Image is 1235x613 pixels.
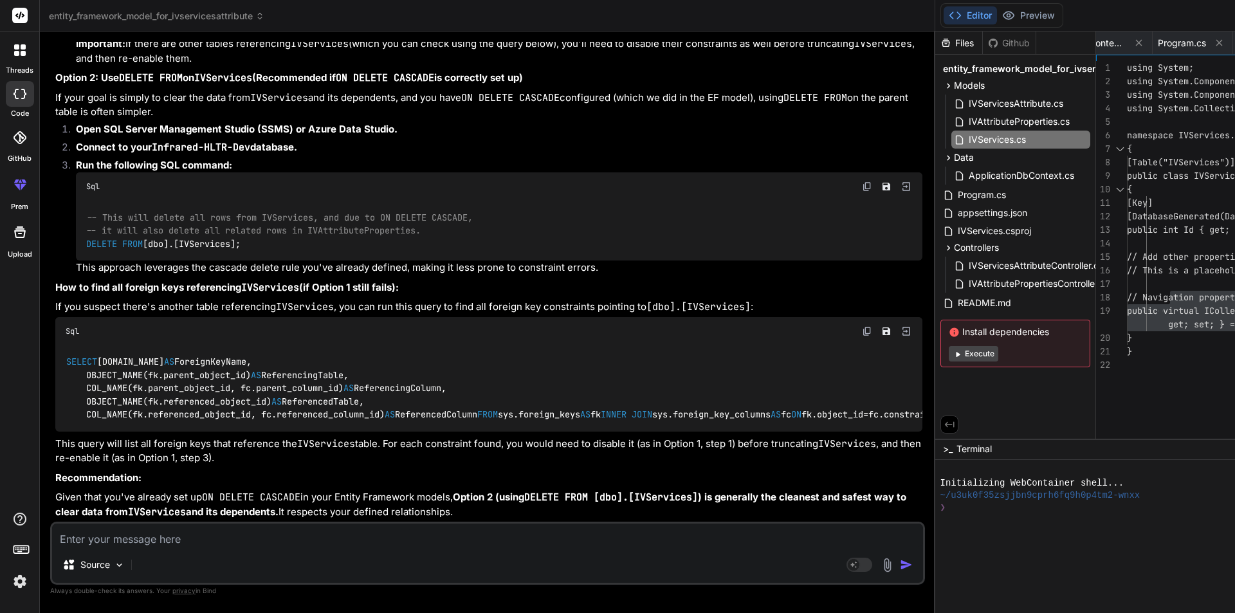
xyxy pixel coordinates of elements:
span: Program.cs [1158,37,1206,50]
div: 9 [1096,169,1110,183]
span: AS [343,383,354,394]
span: entity_framework_model_for_ivservicesattribute [49,10,264,23]
strong: Option 2: Use on (Recommended if is correctly set up) [55,71,523,84]
code: DELETE FROM [783,91,847,104]
span: FROM [122,238,143,250]
span: FROM [477,408,498,420]
div: 12 [1096,210,1110,223]
code: IVServices [194,71,252,84]
strong: How to find all foreign keys referencing (if Option 1 still fails): [55,281,399,293]
span: SELECT [66,356,97,368]
button: Preview [997,6,1060,24]
code: IVServices [276,300,334,313]
code: ON DELETE CASCADE [202,491,300,504]
div: 6 [1096,129,1110,142]
div: 20 [1096,331,1110,345]
div: 13 [1096,223,1110,237]
span: privacy [172,587,196,594]
p: If you suspect there's another table referencing , you can run this query to find all foreign key... [55,300,922,315]
span: Models [954,79,985,92]
span: IVServicesAttribute.cs [967,96,1065,111]
div: 22 [1096,358,1110,372]
strong: Recommendation: [55,471,142,484]
span: { [1127,183,1132,195]
p: This approach leverages the cascade delete rule you've already defined, making it less prone to c... [76,261,922,275]
code: DELETE FROM [dbo].[IVServices] [524,491,698,504]
p: If your goal is simply to clear the data from and its dependents, and you have configured (which ... [55,91,922,120]
span: AS [251,369,261,381]
p: Always double-check its answers. Your in Bind [50,585,925,597]
div: Click to collapse the range. [1111,142,1128,156]
p: Given that you've already set up in your Entity Framework models, It respects your defined relati... [55,490,922,519]
img: Pick Models [114,560,125,571]
span: { [1127,143,1132,154]
strong: Connect to your database. [76,141,297,153]
button: Editor [944,6,997,24]
span: Sql [86,181,100,192]
img: attachment [880,558,895,572]
span: appsettings.json [956,205,1029,221]
button: Save file [877,178,895,196]
code: [dbo].[IVServices] [646,300,751,313]
code: [dbo].[IVServices]; [86,211,473,251]
span: DELETE [86,238,117,250]
span: AS [271,396,282,407]
code: IVServices [818,437,876,450]
span: Install dependencies [949,325,1082,338]
span: AS [164,356,174,368]
code: ON DELETE CASCADE [461,91,560,104]
img: copy [862,181,872,192]
span: } [1127,345,1132,357]
div: Github [983,37,1036,50]
img: Open in Browser [901,325,912,337]
span: [Key] [1127,197,1153,208]
span: ApplicationDbContext.cs [967,168,1075,183]
span: AS [771,408,781,420]
span: -- This will delete all rows from IVServices, and due to ON DELETE CASCADE, [87,212,473,223]
p: If there are other tables referencing (which you can check using the query below), you'll need to... [76,37,922,66]
span: Terminal [956,443,992,455]
img: settings [9,571,31,592]
img: copy [862,326,872,336]
span: ~/u3uk0f35zsjjbn9cprh6fq9h0p4tm2-wnxx [940,489,1140,502]
code: IVServices [241,281,299,294]
div: 2 [1096,75,1110,88]
span: IVServices.cs [967,132,1027,147]
code: ON DELETE CASCADE [336,71,434,84]
span: INNER [601,408,627,420]
div: 16 [1096,264,1110,277]
span: AS [580,408,590,420]
div: 8 [1096,156,1110,169]
span: entity_framework_model_for_ivservicesattribute [943,62,1157,75]
label: prem [11,201,28,212]
span: IVAttributePropertiesController.cs [967,276,1111,291]
div: 17 [1096,277,1110,291]
code: IVServices [297,437,355,450]
span: >_ [943,443,953,455]
span: AS [385,408,395,420]
p: This query will list all foreign keys that reference the table. For each constraint found, you wo... [55,437,922,466]
code: Infrared-HLTR-Dev [152,141,250,154]
label: GitHub [8,153,32,164]
span: IVServices.csproj [956,223,1032,239]
span: README.md [956,295,1012,311]
div: Files [935,37,982,50]
div: 7 [1096,142,1110,156]
label: threads [6,65,33,76]
button: Save file [877,322,895,340]
span: ❯ [940,502,947,514]
span: -- it will also delete all related rows in IVAttributeProperties. [86,224,421,236]
code: IVServices [854,37,912,50]
img: Open in Browser [901,181,912,192]
span: JOIN [632,408,652,420]
code: IVServices [128,506,186,518]
div: 19 [1096,304,1110,318]
span: IVServicesAttributeController.cs [967,258,1104,273]
code: IVServices [250,91,308,104]
div: 18 [1096,291,1110,304]
strong: Option 2 (using ) is generally the cleanest and safest way to clear data from and its dependents. [55,491,909,518]
div: 15 [1096,250,1110,264]
code: IVServices [291,37,349,50]
label: Upload [8,249,32,260]
div: 21 [1096,345,1110,358]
